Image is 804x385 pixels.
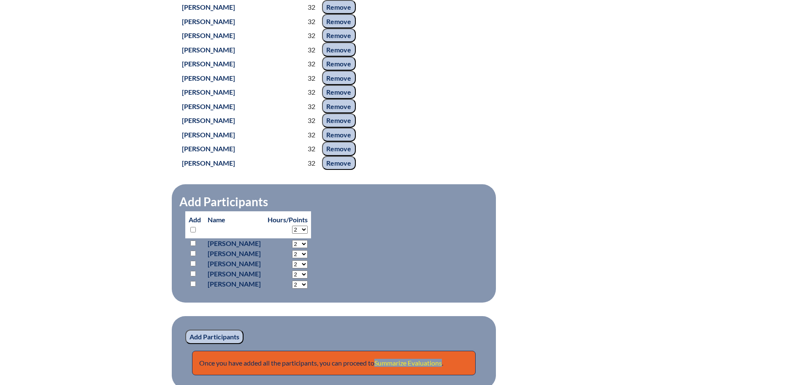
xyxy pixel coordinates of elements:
td: 32 [293,85,319,99]
input: Remove [322,57,356,71]
td: 32 [293,142,319,156]
td: 32 [293,99,319,113]
td: 32 [293,156,319,170]
input: Remove [322,142,356,156]
input: Remove [322,71,356,85]
a: [PERSON_NAME] [179,86,238,98]
input: Remove [322,156,356,170]
p: Name [208,215,261,225]
p: [PERSON_NAME] [208,238,261,248]
a: [PERSON_NAME] [179,72,238,84]
td: 32 [293,57,319,71]
p: [PERSON_NAME] [208,259,261,269]
a: [PERSON_NAME] [179,1,238,13]
a: [PERSON_NAME] [179,101,238,112]
p: Add [189,215,201,235]
legend: Add Participants [179,194,269,209]
a: [PERSON_NAME] [179,30,238,41]
p: [PERSON_NAME] [208,269,261,279]
input: Remove [322,85,356,99]
a: [PERSON_NAME] [179,58,238,69]
input: Add Participants [185,330,244,344]
a: Summarize Evaluations [374,359,442,367]
td: 32 [293,42,319,57]
p: Once you have added all the participants, you can proceed to . [192,351,476,375]
p: [PERSON_NAME] [208,279,261,289]
td: 32 [293,71,319,85]
input: Remove [322,99,356,113]
a: [PERSON_NAME] [179,143,238,154]
input: Remove [322,28,356,43]
td: 32 [293,113,319,128]
td: 32 [293,128,319,142]
td: 32 [293,28,319,43]
input: Remove [322,113,356,128]
input: Remove [322,128,356,142]
a: [PERSON_NAME] [179,129,238,140]
p: [PERSON_NAME] [208,248,261,259]
td: 32 [293,14,319,28]
a: [PERSON_NAME] [179,16,238,27]
p: Hours/Points [268,215,308,225]
input: Remove [322,14,356,28]
input: Remove [322,42,356,57]
a: [PERSON_NAME] [179,157,238,169]
a: [PERSON_NAME] [179,115,238,126]
a: [PERSON_NAME] [179,44,238,55]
